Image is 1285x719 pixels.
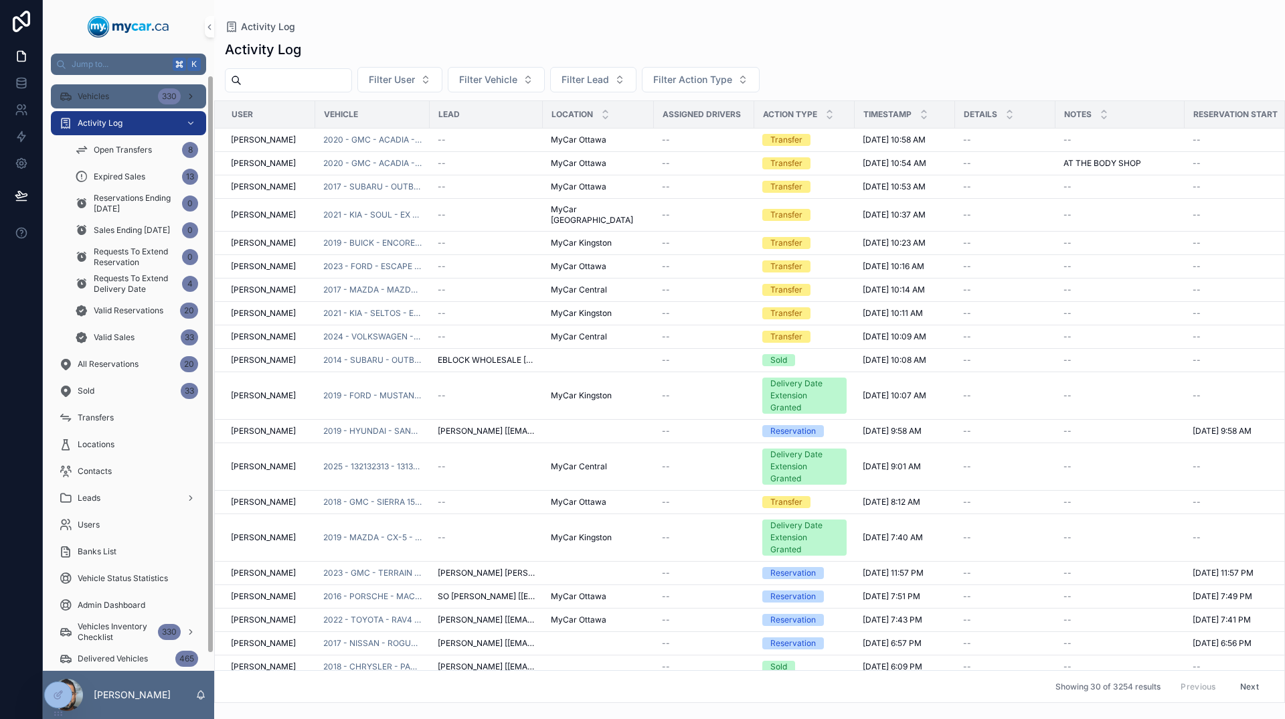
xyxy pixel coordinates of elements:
span: [PERSON_NAME] [231,210,296,220]
span: -- [963,135,971,145]
a: Activity Log [225,20,295,33]
span: -- [1063,285,1072,295]
span: [DATE] 10:37 AM [863,210,926,220]
a: Requests To Extend Reservation0 [67,245,206,269]
a: -- [438,210,535,220]
span: 2023 - FORD - ESCAPE - PLATINUM - 250397 [323,261,422,272]
span: [PERSON_NAME] [231,135,296,145]
a: 2017 - MAZDA - MAZDA 3 - GT - 250580A [323,285,422,295]
a: -- [662,390,746,401]
a: -- [1063,390,1177,401]
a: -- [438,285,535,295]
a: Transfer [762,307,847,319]
a: -- [963,331,1047,342]
a: -- [963,390,1047,401]
span: -- [963,210,971,220]
a: MyCar Kingston [551,390,646,401]
span: [PERSON_NAME] [231,426,296,436]
span: -- [1193,331,1201,342]
span: -- [963,355,971,366]
a: -- [438,181,535,192]
a: [PERSON_NAME] [[EMAIL_ADDRESS][DOMAIN_NAME]] [438,426,535,436]
a: [PERSON_NAME] [231,426,307,436]
a: -- [1063,261,1177,272]
div: Transfer [770,157,802,169]
a: Delivery Date Extension Granted [762,378,847,414]
span: MyCar Kingston [551,308,612,319]
a: -- [662,158,746,169]
a: 2024 - VOLKSWAGEN - JETTA GLI - AUTOBAHN - 250856 [323,331,422,342]
span: 2020 - GMC - ACADIA - SLE - 250977 [323,158,422,169]
span: -- [438,135,446,145]
a: -- [438,331,535,342]
span: [PERSON_NAME] [231,285,296,295]
a: [PERSON_NAME] [231,238,307,248]
a: AT THE BODY SHOP [1063,158,1177,169]
a: Transfer [762,284,847,296]
span: Filter Lead [562,73,609,86]
img: App logo [88,16,169,37]
a: 2017 - SUBARU - OUTBACK - TOURING - 251006 [323,181,422,192]
a: 2021 - KIA - SELTOS - EX PREMIUM - 250810 [323,308,422,319]
span: Sales Ending [DATE] [94,225,170,236]
a: Expired Sales13 [67,165,206,189]
span: -- [662,390,670,401]
a: 2014 - SUBARU - OUTBACK - PREMIUM +BASE(W/ AL WHEEL+ POWER SEAT) - 250659A [323,355,422,366]
a: All Reservations20 [51,352,206,376]
span: -- [963,158,971,169]
div: Transfer [770,181,802,193]
a: -- [963,426,1047,436]
a: -- [1063,426,1177,436]
span: MyCar Central [551,331,607,342]
a: -- [963,238,1047,248]
span: -- [1193,355,1201,366]
span: MyCar Kingston [551,390,612,401]
span: -- [438,331,446,342]
a: [PERSON_NAME] [231,261,307,272]
span: AT THE BODY SHOP [1063,158,1141,169]
a: 2019 - FORD - MUSTANG - PREMIUM - 250708A [323,390,422,401]
span: [PERSON_NAME] [231,181,296,192]
span: 2019 - BUICK - ENCORE - PREFERRED - 250751 [323,238,422,248]
a: Transfer [762,209,847,221]
span: -- [963,285,971,295]
span: [DATE] 10:16 AM [863,261,924,272]
a: [DATE] 9:58 AM [863,426,947,436]
a: -- [1063,308,1177,319]
a: Transfer [762,237,847,249]
a: -- [662,135,746,145]
div: Delivery Date Extension Granted [770,378,839,414]
span: -- [662,308,670,319]
span: -- [1063,390,1072,401]
span: Valid Sales [94,332,135,343]
a: -- [1063,210,1177,220]
span: EBLOCK WHOLESALE [[PERSON_NAME][EMAIL_ADDRESS][PERSON_NAME][DOMAIN_NAME]] [438,355,535,366]
span: Transfers [78,412,114,423]
span: [PERSON_NAME] [231,158,296,169]
span: -- [662,285,670,295]
button: Select Button [357,67,442,92]
a: [PERSON_NAME] [231,390,307,401]
a: -- [438,261,535,272]
div: 8 [182,142,198,158]
span: [DATE] 9:58 AM [863,426,922,436]
a: Activity Log [51,111,206,135]
a: [PERSON_NAME] [231,308,307,319]
span: -- [963,331,971,342]
span: -- [963,308,971,319]
div: Reservation [770,425,816,437]
span: -- [662,261,670,272]
span: -- [438,238,446,248]
span: Filter Vehicle [459,73,517,86]
span: MyCar Ottawa [551,261,606,272]
span: -- [963,390,971,401]
span: -- [662,355,670,366]
span: [DATE] 10:11 AM [863,308,923,319]
a: MyCar Ottawa [551,261,646,272]
a: [PERSON_NAME] [231,331,307,342]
